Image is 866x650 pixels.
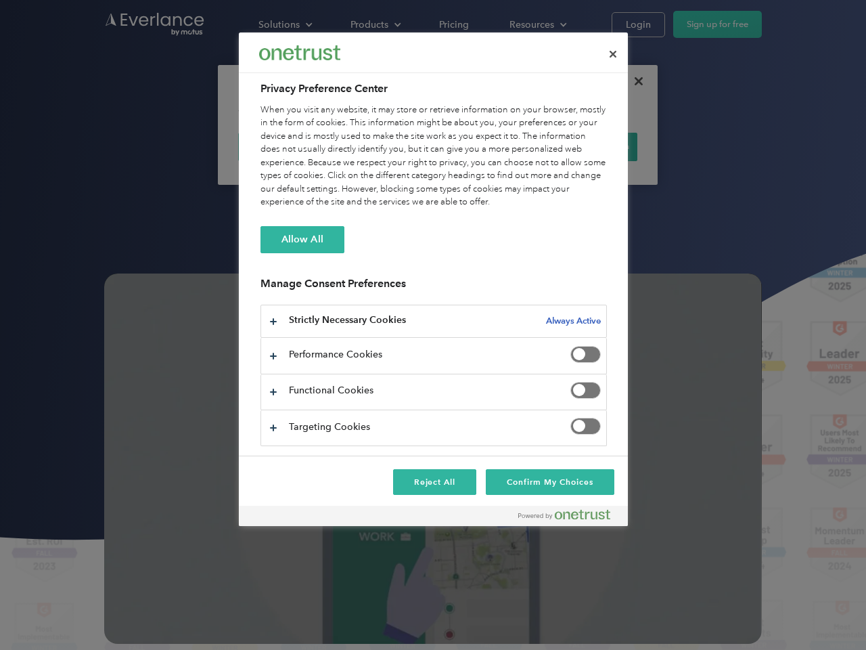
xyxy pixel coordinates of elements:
[260,104,607,209] div: When you visit any website, it may store or retrieve information on your browser, mostly in the f...
[239,32,628,526] div: Preference center
[486,469,614,495] button: Confirm My Choices
[518,509,621,526] a: Powered by OneTrust Opens in a new Tab
[259,45,340,60] img: Everlance
[260,81,607,97] h2: Privacy Preference Center
[260,277,607,298] h3: Manage Consent Preferences
[99,81,168,109] input: Submit
[393,469,477,495] button: Reject All
[259,39,340,66] div: Everlance
[260,226,344,253] button: Allow All
[239,32,628,526] div: Privacy Preference Center
[598,39,628,69] button: Close
[518,509,610,520] img: Powered by OneTrust Opens in a new Tab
